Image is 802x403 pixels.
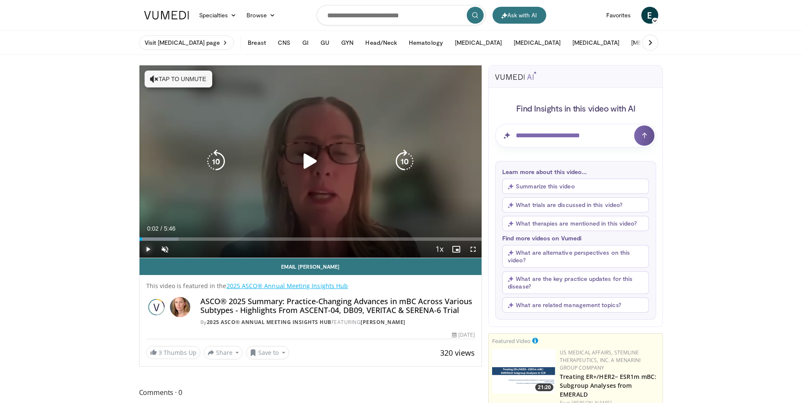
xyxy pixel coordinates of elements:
div: [DATE] [452,331,475,339]
p: Learn more about this video... [502,168,649,175]
a: US Medical Affairs, Stemline Therapeutics, Inc. a Menarini Group Company [560,349,641,371]
a: 21:20 [492,349,556,393]
a: [PERSON_NAME] [361,319,405,326]
button: GU [315,34,334,51]
button: Breast [243,34,271,51]
span: 320 views [440,348,475,358]
input: Search topics, interventions [317,5,486,25]
video-js: Video Player [140,65,482,258]
a: Favorites [601,7,636,24]
span: Comments 0 [139,387,482,398]
button: What trials are discussed in this video? [502,197,649,212]
button: [MEDICAL_DATA] [567,34,624,51]
img: VuMedi Logo [144,11,189,19]
span: / [161,225,162,232]
a: 2025 ASCO® Annual Meeting Insights Hub [207,319,331,326]
button: What are the key practice updates for this disease? [502,271,649,294]
a: 3 Thumbs Up [146,346,200,359]
img: Avatar [170,297,190,317]
button: Hematology [404,34,448,51]
button: GYN [336,34,359,51]
a: Specialties [194,7,242,24]
small: Featured Video [492,337,531,345]
div: By FEATURING [200,319,475,326]
button: Tap to unmute [145,71,212,87]
a: Treating ER+/HER2− ESR1m mBC: Subgroup Analyses from EMERALD [560,373,656,398]
p: Find more videos on Vumedi [502,234,649,242]
h4: Find Insights in this video with AI [495,103,656,114]
button: Fullscreen [465,241,482,258]
a: E [641,7,658,24]
button: Summarize this video [502,179,649,194]
button: What therapies are mentioned in this video? [502,216,649,231]
a: Visit [MEDICAL_DATA] page [139,35,234,50]
img: vumedi-ai-logo.svg [495,71,536,80]
span: 3 [159,349,162,357]
button: [MEDICAL_DATA] [509,34,566,51]
span: 0:02 [147,225,159,232]
img: 5c3960eb-aea4-4e4e-a204-5b067e665462.png.150x105_q85_crop-smart_upscale.png [492,349,556,393]
button: Save to [246,346,289,359]
a: Email [PERSON_NAME] [140,258,482,275]
span: 5:46 [164,225,175,232]
button: Play [140,241,156,258]
button: [MEDICAL_DATA] [450,34,507,51]
button: Enable picture-in-picture mode [448,241,465,258]
input: Question for AI [495,124,656,147]
img: 2025 ASCO® Annual Meeting Insights Hub [146,297,167,317]
button: CNS [273,34,296,51]
button: Playback Rate [431,241,448,258]
div: Progress Bar [140,237,482,241]
span: 21:20 [535,384,553,391]
a: Browse [241,7,280,24]
button: GI [297,34,314,51]
button: Unmute [156,241,173,258]
h4: ASCO® 2025 Summary: Practice-Changing Advances in mBC Across Various Subtypes - Highlights From A... [200,297,475,315]
button: Ask with AI [493,7,546,24]
button: Head/Neck [360,34,402,51]
button: What are related management topics? [502,297,649,313]
button: [MEDICAL_DATA] [626,34,683,51]
a: 2025 ASCO® Annual Meeting Insights Hub [227,282,348,290]
button: What are alternative perspectives on this video? [502,245,649,268]
button: Share [204,346,243,359]
p: This video is featured in the [146,282,475,290]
